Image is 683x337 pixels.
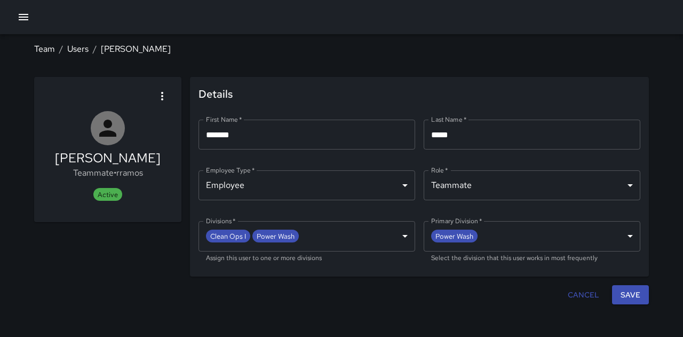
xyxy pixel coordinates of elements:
[34,43,55,54] a: Team
[206,216,236,225] label: Divisions
[206,230,250,242] span: Clean Ops I
[563,285,603,305] button: Cancel
[198,170,415,200] div: Employee
[55,150,161,167] h5: [PERSON_NAME]
[206,166,255,175] label: Employee Type
[431,166,448,175] label: Role
[198,85,640,103] span: Details
[93,43,97,56] li: /
[431,230,478,242] span: Power Wash
[59,43,63,56] li: /
[55,167,161,179] p: Teammate • rramos
[252,230,299,242] span: Power Wash
[431,253,633,264] p: Select the division that this user works in most frequently
[67,43,89,54] a: Users
[101,43,171,54] a: [PERSON_NAME]
[206,115,242,124] label: First Name
[612,285,649,305] button: Save
[424,170,640,200] div: Teammate
[431,115,466,124] label: Last Name
[431,216,482,225] label: Primary Division
[206,253,408,264] p: Assign this user to one or more divisions
[93,190,122,199] span: Active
